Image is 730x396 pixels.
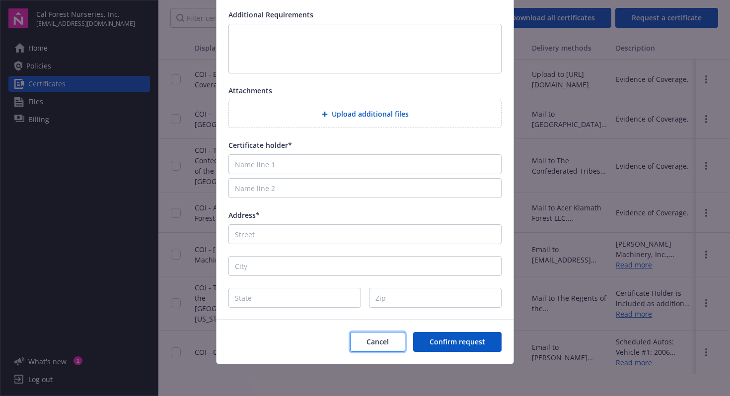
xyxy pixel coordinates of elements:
button: Cancel [350,332,405,352]
div: Upload additional files [228,100,502,128]
input: City [228,256,502,276]
span: Additional Requirements [228,10,313,19]
input: Name line 1 [228,154,502,174]
span: Certificate holder* [228,140,292,150]
span: Upload additional files [332,109,409,119]
span: Attachments [228,86,272,95]
input: Zip [369,288,502,308]
input: Street [228,224,502,244]
input: Name line 2 [228,178,502,198]
span: Address* [228,210,260,220]
span: Confirm request [430,337,485,346]
span: Cancel [366,337,389,346]
input: State [228,288,361,308]
button: Confirm request [413,332,502,352]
